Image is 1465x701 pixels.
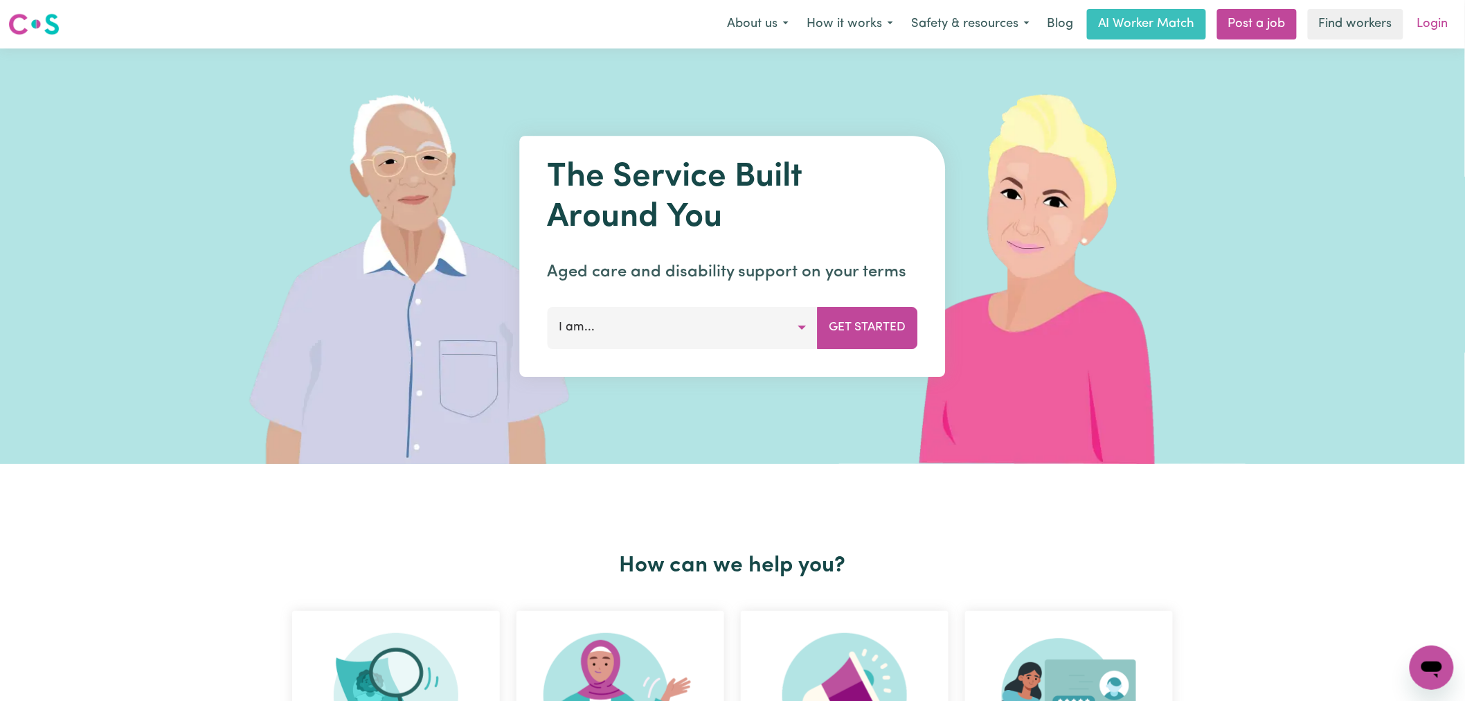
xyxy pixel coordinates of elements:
h2: How can we help you? [284,553,1181,579]
a: Find workers [1308,9,1403,39]
a: Login [1409,9,1457,39]
button: I am... [548,307,818,348]
button: How it works [798,10,902,39]
p: Aged care and disability support on your terms [548,260,918,285]
a: Post a job [1217,9,1297,39]
a: AI Worker Match [1087,9,1206,39]
img: Careseekers logo [8,12,60,37]
a: Careseekers logo [8,8,60,40]
button: Safety & resources [902,10,1039,39]
a: Blog [1039,9,1081,39]
h1: The Service Built Around You [548,158,918,238]
button: Get Started [818,307,918,348]
iframe: Button to launch messaging window [1410,646,1454,690]
button: About us [718,10,798,39]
